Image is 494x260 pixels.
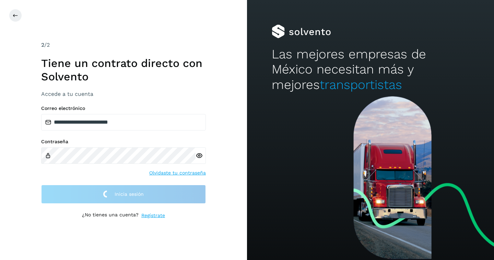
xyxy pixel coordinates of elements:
span: Inicia sesión [115,192,144,196]
div: /2 [41,41,206,49]
h2: Las mejores empresas de México necesitan más y mejores [272,47,469,92]
h1: Tiene un contrato directo con Solvento [41,57,206,83]
button: Inicia sesión [41,185,206,204]
a: Olvidaste tu contraseña [149,169,206,177]
span: transportistas [320,77,402,92]
h3: Accede a tu cuenta [41,91,206,97]
a: Regístrate [141,212,165,219]
p: ¿No tienes una cuenta? [82,212,139,219]
label: Contraseña [41,139,206,145]
label: Correo electrónico [41,105,206,111]
span: 2 [41,42,44,48]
